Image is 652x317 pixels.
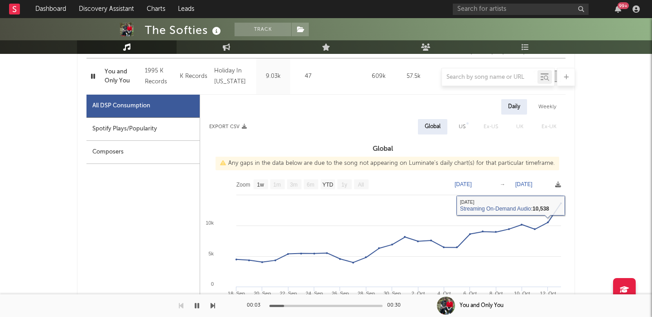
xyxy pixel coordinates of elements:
button: 99+ [615,5,621,13]
text: 1m [273,182,281,188]
div: 00:30 [387,300,405,311]
text: 1w [257,182,264,188]
div: All DSP Consumption [86,95,200,118]
input: Search by song name or URL [442,74,537,81]
div: Weekly [532,99,563,115]
text: 4. Oct [437,291,451,296]
text: Zoom [236,182,250,188]
div: The Softies [145,23,223,38]
text: All [358,182,364,188]
text: 10. Oct [514,291,530,296]
div: All DSP Consumption [92,101,150,111]
text: [DATE] [455,181,472,187]
text: 18. Sep [228,291,245,296]
text: 12. Oct [540,291,556,296]
div: 1995 K Records [145,66,175,87]
text: 22. Sep [280,291,297,296]
text: → [500,181,505,187]
text: 6m [307,182,315,188]
div: You and Only You [460,302,503,310]
text: 6. Oct [464,291,477,296]
div: 99 + [618,2,629,9]
div: 00:03 [247,300,265,311]
div: Spotify Plays/Popularity [86,118,200,141]
h3: Global [200,144,566,154]
button: Export CSV [209,124,247,130]
div: Holiday In [US_STATE] [214,66,254,87]
text: 5k [208,251,214,256]
text: 8. Oct [489,291,503,296]
button: Track [235,23,291,36]
text: 20. Sep [254,291,271,296]
text: 3m [290,182,298,188]
a: You and Only You [105,67,140,85]
div: Global [425,121,441,132]
div: US [459,121,465,132]
text: 0 [211,281,214,287]
text: 24. Sep [306,291,323,296]
text: 28. Sep [358,291,375,296]
text: 1y [341,182,347,188]
text: [DATE] [515,181,532,187]
text: 30. Sep [384,291,401,296]
text: 26. Sep [331,291,349,296]
text: YTD [322,182,333,188]
div: Composers [86,141,200,164]
input: Search for artists [453,4,589,15]
div: Daily [501,99,527,115]
text: 2. Oct [412,291,425,296]
text: 10k [206,220,214,226]
div: Any gaps in the data below are due to the song not appearing on Luminate's daily chart(s) for tha... [216,157,559,170]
